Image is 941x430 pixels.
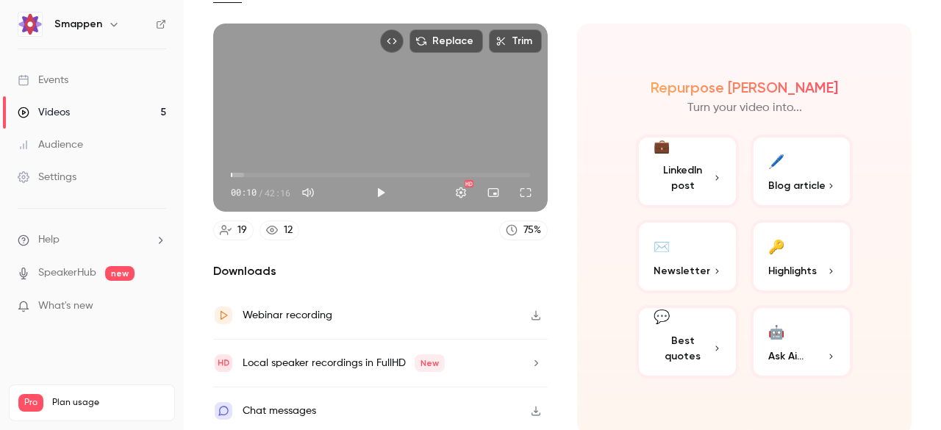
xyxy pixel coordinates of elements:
[654,333,712,364] span: Best quotes
[687,99,802,117] p: Turn your video into...
[479,178,508,207] button: Turn on miniplayer
[511,178,540,207] button: Full screen
[231,186,290,199] div: 00:10
[499,221,548,240] a: 75%
[52,397,165,409] span: Plan usage
[54,17,102,32] h6: Smappen
[366,178,396,207] button: Play
[258,186,263,199] span: /
[38,232,60,248] span: Help
[149,300,166,313] iframe: Noticeable Trigger
[654,263,710,279] span: Newsletter
[523,223,541,238] div: 75 %
[18,232,166,248] li: help-dropdown-opener
[18,73,68,87] div: Events
[38,265,96,281] a: SpeakerHub
[751,220,854,293] button: 🔑Highlights
[636,305,739,379] button: 💬Best quotes
[243,354,445,372] div: Local speaker recordings in FullHD
[380,29,404,53] button: Embed video
[415,354,445,372] span: New
[465,180,473,187] div: HD
[409,29,483,53] button: Replace
[105,266,135,281] span: new
[284,223,293,238] div: 12
[260,221,299,240] a: 12
[489,29,542,53] button: Trim
[18,137,83,152] div: Audience
[18,394,43,412] span: Pro
[636,135,739,208] button: 💼LinkedIn post
[768,178,826,193] span: Blog article
[18,170,76,184] div: Settings
[38,298,93,314] span: What's new
[243,402,316,420] div: Chat messages
[654,137,670,157] div: 💼
[18,12,42,36] img: Smappen
[751,135,854,208] button: 🖊️Blog article
[213,221,254,240] a: 19
[654,162,712,193] span: LinkedIn post
[636,220,739,293] button: ✉️Newsletter
[231,186,257,199] span: 00:10
[768,149,784,172] div: 🖊️
[651,79,838,96] h2: Repurpose [PERSON_NAME]
[768,320,784,343] div: 🤖
[237,223,247,238] div: 19
[265,186,290,199] span: 42:16
[446,178,476,207] button: Settings
[768,348,804,364] span: Ask Ai...
[768,263,817,279] span: Highlights
[293,178,323,207] button: Mute
[654,234,670,257] div: ✉️
[751,305,854,379] button: 🤖Ask Ai...
[18,105,70,120] div: Videos
[654,307,670,327] div: 💬
[243,307,332,324] div: Webinar recording
[213,262,548,280] h2: Downloads
[768,234,784,257] div: 🔑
